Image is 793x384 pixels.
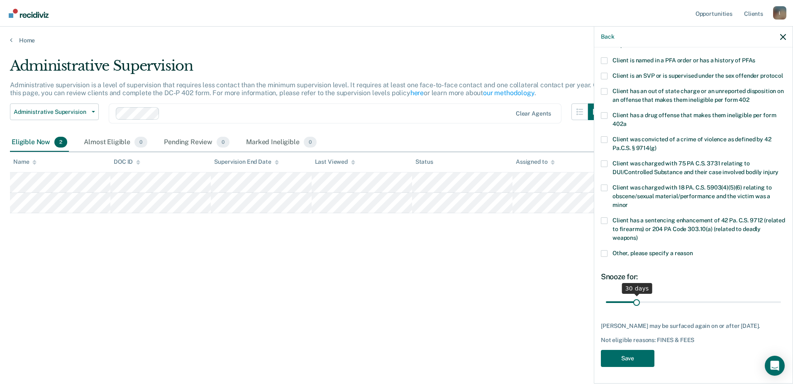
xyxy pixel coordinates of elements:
p: Administrative supervision is a level of supervision that requires less contact than the minimum ... [10,81,602,97]
div: Administrative Supervision [10,57,605,81]
div: Pending Review [162,133,231,152]
span: Client is an SVP or is supervised under the sex offender protocol [612,72,783,79]
div: [PERSON_NAME] may be surfaced again on or after [DATE]. [601,322,786,330]
a: Home [10,37,783,44]
span: Other, please specify a reason [612,250,693,256]
span: 0 [217,137,229,148]
span: Client is named in a PFA order or has a history of PFAs [612,57,755,64]
div: Almost Eligible [82,133,149,152]
a: here [410,89,424,97]
div: Last Viewed [315,158,355,165]
span: 0 [134,137,147,148]
button: Back [601,33,614,40]
div: Snooze for: [601,272,786,281]
span: Client was charged with 75 PA C.S. 3731 relating to DUI/Controlled Substance and their case invol... [612,160,778,175]
div: l [773,6,786,20]
span: Client has a sentencing enhancement of 42 Pa. C.S. 9712 (related to firearms) or 204 PA Code 303.... [612,217,785,241]
span: Client has a drug offense that makes them ineligible per form 402a [612,112,776,127]
span: Client has an out of state charge or an unreported disposition on an offense that makes them inel... [612,88,784,103]
div: Eligible Now [10,133,69,152]
span: 2 [54,137,67,148]
div: Name [13,158,37,165]
div: 30 days [622,283,652,294]
span: Client was convicted of a crime of violence as defined by 42 Pa.C.S. § 9714(g) [612,136,771,151]
div: Assigned to [516,158,555,165]
div: DOC ID [114,158,140,165]
button: Profile dropdown button [773,6,786,20]
span: Client was charged with 18 PA. C.S. 5903(4)(5)(6) relating to obscene/sexual material/performance... [612,184,771,208]
div: Open Intercom Messenger [765,356,785,376]
div: Not eligible reasons: FINES & FEES [601,337,786,344]
button: Save [601,350,654,367]
span: 0 [304,137,317,148]
div: Status [415,158,433,165]
a: our methodology [483,89,534,97]
div: Supervision End Date [214,158,278,165]
img: Recidiviz [9,9,49,18]
span: Administrative Supervision [14,108,88,116]
div: Marked Ineligible [244,133,318,152]
div: Clear agents [516,110,551,117]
